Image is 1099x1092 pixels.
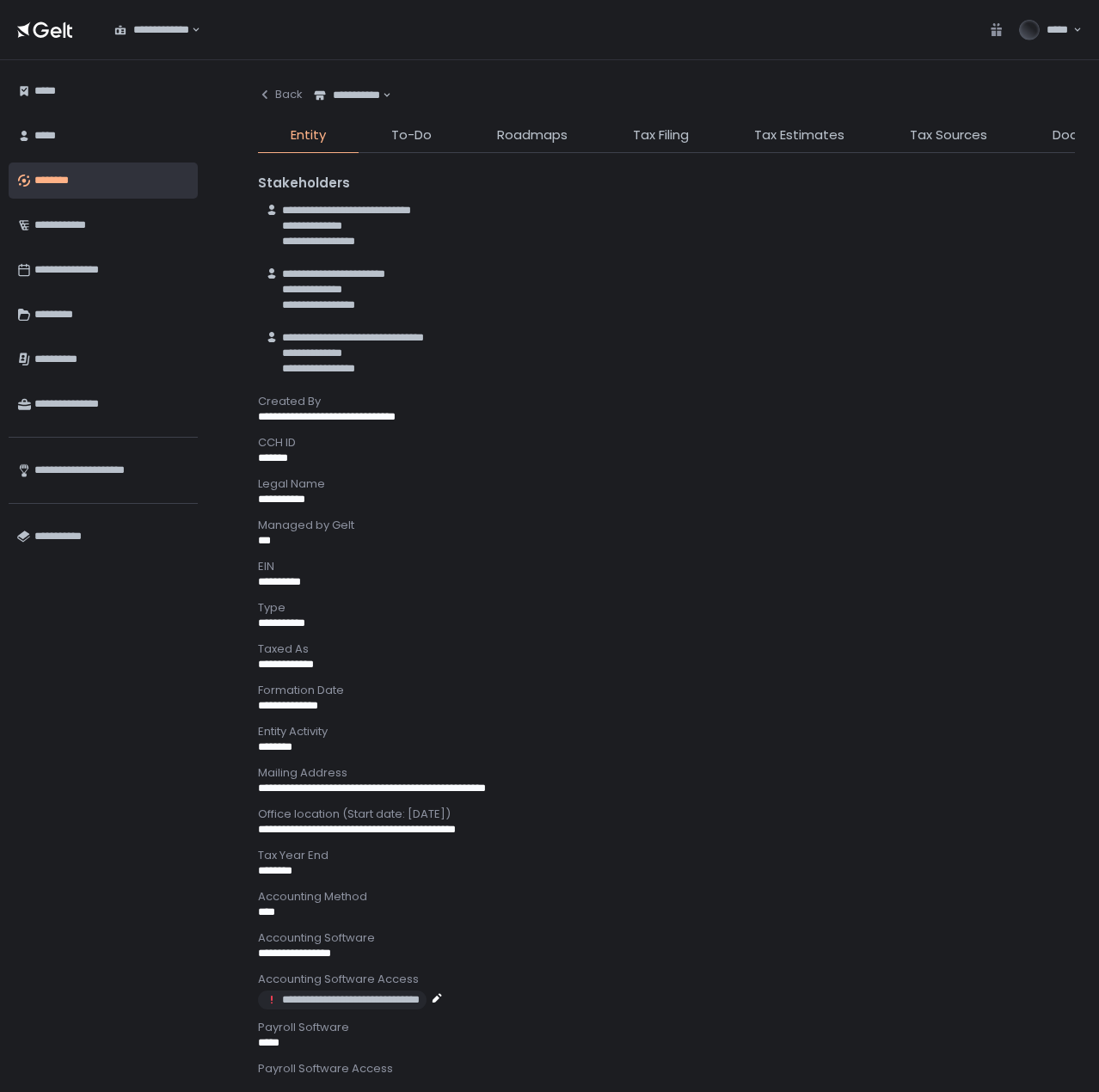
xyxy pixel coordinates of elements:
div: Accounting Software [258,930,1075,946]
span: To-Do [391,126,432,145]
div: Search for option [103,12,200,48]
div: Mailing Address [258,765,1075,781]
div: Back [258,87,303,102]
div: Accounting Software Access [258,972,1075,987]
div: EIN [258,559,1075,574]
span: Tax Filing [633,126,689,145]
button: Back [258,77,303,112]
div: Stakeholders [258,174,1075,193]
span: Roadmaps [497,126,568,145]
div: Search for option [303,77,391,113]
div: CCH ID [258,435,1075,451]
div: Payroll Software Access [258,1061,1075,1077]
span: Tax Sources [910,126,987,145]
span: Entity [291,126,326,145]
div: Created By [258,394,1075,409]
div: Entity Activity [258,724,1075,739]
div: Formation Date [258,683,1075,698]
div: Type [258,600,1075,616]
div: Legal Name [258,476,1075,492]
div: Tax Year End [258,848,1075,863]
span: Tax Estimates [754,126,844,145]
div: Managed by Gelt [258,518,1075,533]
input: Search for option [380,87,381,104]
div: Accounting Method [258,889,1075,905]
div: Office location (Start date: [DATE]) [258,807,1075,822]
div: Taxed As [258,641,1075,657]
div: Payroll Software [258,1020,1075,1035]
